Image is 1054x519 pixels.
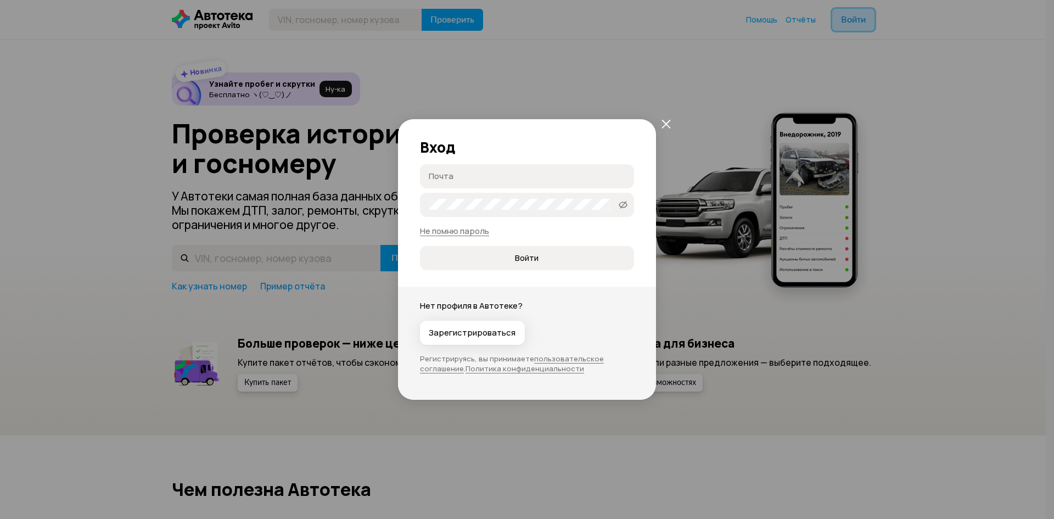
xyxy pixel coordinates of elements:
[429,327,515,338] span: Зарегистрироваться
[420,321,525,345] button: Зарегистрироваться
[420,225,489,237] a: Не помню пароль
[656,114,676,133] button: закрыть
[420,354,604,373] a: пользовательское соглашение
[429,170,629,181] input: Почта
[420,300,634,312] p: Нет профиля в Автотеке?
[420,354,634,373] p: Регистрируясь, вы принимаете .
[420,246,634,270] button: Войти
[420,139,634,155] h2: Вход
[515,253,539,264] span: Войти
[466,364,584,373] a: Политика конфиденциальности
